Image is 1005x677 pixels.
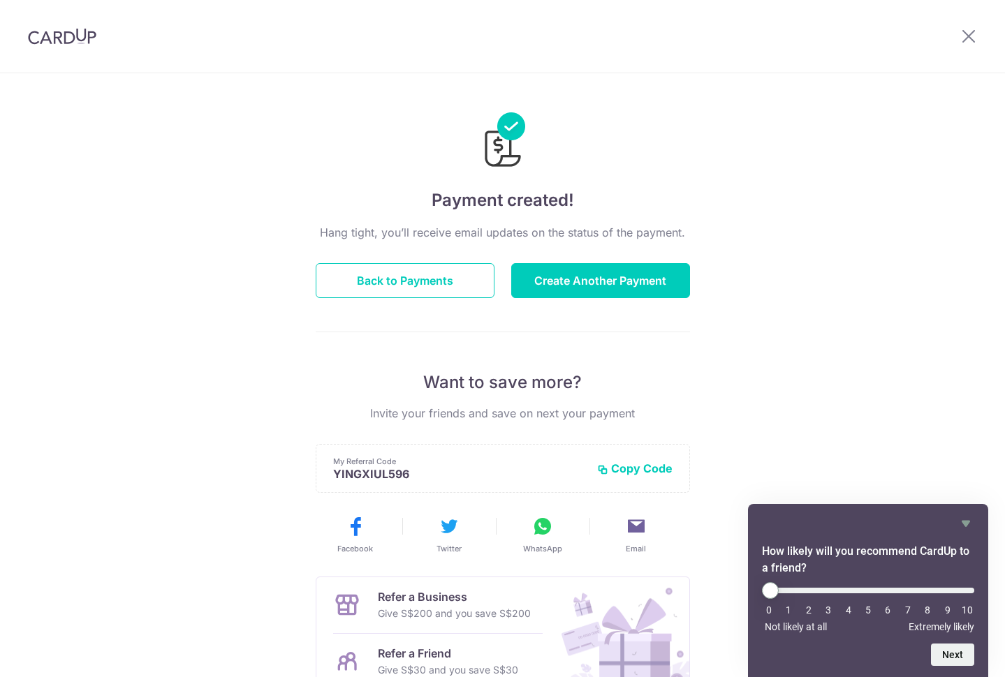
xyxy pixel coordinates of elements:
li: 9 [941,604,955,616]
li: 0 [762,604,776,616]
button: Back to Payments [316,263,494,298]
span: Twitter [437,543,462,554]
p: Refer a Business [378,588,531,605]
p: YINGXIUL596 [333,467,586,481]
button: Facebook [314,515,397,554]
span: WhatsApp [523,543,562,554]
button: Copy Code [597,461,673,475]
span: Not likely at all [765,621,827,632]
li: 10 [960,604,974,616]
img: CardUp [28,28,96,45]
li: 6 [881,604,895,616]
span: Extremely likely [909,621,974,632]
button: Hide survey [958,515,974,532]
button: Twitter [408,515,490,554]
h4: Payment created! [316,188,690,213]
div: How likely will you recommend CardUp to a friend? Select an option from 0 to 10, with 0 being Not... [762,582,974,632]
p: Refer a Friend [378,645,518,662]
li: 7 [901,604,915,616]
li: 8 [920,604,934,616]
span: Email [626,543,646,554]
p: Give S$200 and you save S$200 [378,605,531,622]
button: Next question [931,643,974,666]
button: Email [595,515,677,554]
button: WhatsApp [501,515,584,554]
p: Invite your friends and save on next your payment [316,405,690,422]
h2: How likely will you recommend CardUp to a friend? Select an option from 0 to 10, with 0 being Not... [762,543,974,576]
span: Facebook [337,543,373,554]
div: How likely will you recommend CardUp to a friend? Select an option from 0 to 10, with 0 being Not... [762,515,974,666]
p: Want to save more? [316,371,690,394]
button: Create Another Payment [511,263,690,298]
li: 3 [821,604,835,616]
li: 5 [861,604,875,616]
img: Payments [481,112,525,171]
li: 4 [842,604,856,616]
p: Hang tight, you’ll receive email updates on the status of the payment. [316,224,690,241]
li: 1 [782,604,795,616]
li: 2 [802,604,816,616]
p: My Referral Code [333,456,586,467]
